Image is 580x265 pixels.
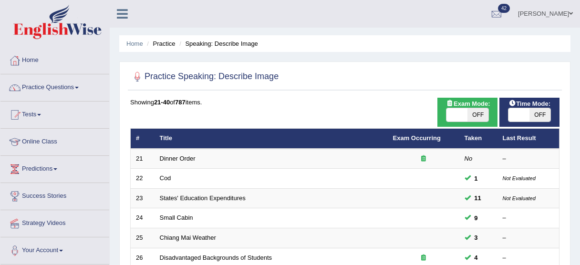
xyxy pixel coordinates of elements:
td: 25 [131,228,155,248]
div: – [503,234,554,243]
td: 23 [131,188,155,208]
a: Online Class [0,129,109,153]
li: Practice [145,39,175,48]
td: 24 [131,208,155,228]
a: Tests [0,102,109,125]
a: Predictions [0,156,109,180]
a: Small Cabin [160,214,193,221]
div: Showing of items. [130,98,559,107]
b: 21-40 [154,99,170,106]
div: – [503,154,554,163]
small: Not Evaluated [503,175,536,181]
small: Not Evaluated [503,195,536,201]
span: OFF [529,108,550,122]
div: Exam occurring question [393,154,454,163]
span: You can still take this question [471,233,482,243]
span: Exam Mode: [442,99,494,109]
th: Taken [459,129,497,149]
h2: Practice Speaking: Describe Image [130,70,279,84]
a: Disadvantaged Backgrounds of Students [160,254,272,261]
span: You can still take this question [471,173,482,183]
em: No [465,155,473,162]
a: Dinner Order [160,155,196,162]
div: Exam occurring question [393,254,454,263]
a: States' Education Expenditures [160,194,246,202]
a: Success Stories [0,183,109,207]
li: Speaking: Describe Image [177,39,258,48]
th: Last Result [497,129,559,149]
div: Show exams occurring in exams [437,98,497,127]
div: – [503,214,554,223]
a: Your Account [0,237,109,261]
span: OFF [467,108,488,122]
b: 787 [175,99,186,106]
a: Exam Occurring [393,134,441,142]
span: 42 [498,4,510,13]
span: Time Mode: [505,99,554,109]
div: – [503,254,554,263]
th: # [131,129,155,149]
a: Chiang Mai Weather [160,234,216,241]
a: Strategy Videos [0,210,109,234]
a: Practice Questions [0,74,109,98]
span: You can still take this question [471,213,482,223]
a: Cod [160,174,171,182]
span: You can still take this question [471,193,485,203]
span: You can still take this question [471,253,482,263]
a: Home [126,40,143,47]
a: Home [0,47,109,71]
td: 21 [131,149,155,169]
td: 22 [131,169,155,189]
th: Title [155,129,388,149]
